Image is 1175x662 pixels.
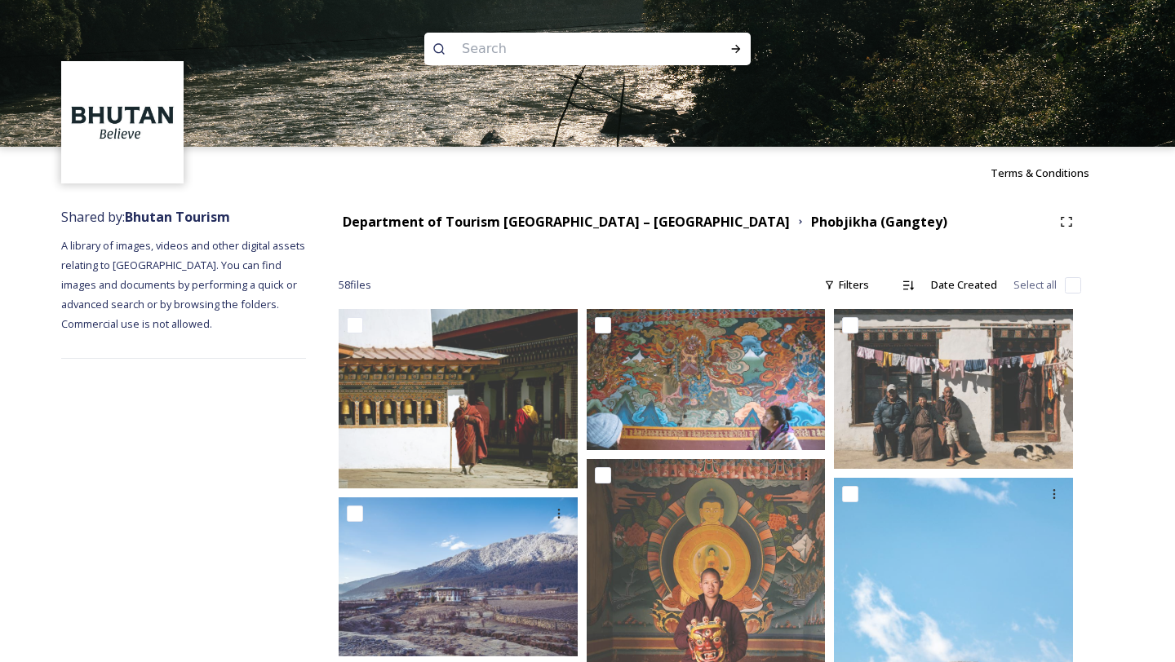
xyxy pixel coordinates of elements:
img: Phobjika by Matt Dutile15.jpg [834,309,1073,468]
strong: Phobjikha (Gangtey) [811,213,947,231]
strong: Bhutan Tourism [125,208,230,226]
img: Phobjikha-valley-by-Alicia-Warner-96.jpg [339,309,578,488]
span: A library of images, videos and other digital assets relating to [GEOGRAPHIC_DATA]. You can find ... [61,238,308,331]
span: Terms & Conditions [991,165,1089,180]
div: Date Created [923,269,1005,301]
strong: Department of Tourism [GEOGRAPHIC_DATA] – [GEOGRAPHIC_DATA] [343,213,790,231]
a: Terms & Conditions [991,163,1114,183]
span: Select all [1013,277,1057,293]
img: Phobjikha-valley-by-Alicia-Warner-33.jpg [339,497,578,656]
span: 58 file s [339,277,371,293]
input: Search [454,31,677,67]
span: Shared by: [61,208,230,226]
img: Phobjikha-valley-by-Alicia-Warner-80.jpg [587,309,826,450]
div: Filters [816,269,877,301]
img: BT_Logo_BB_Lockup_CMYK_High%2520Res.jpg [64,64,182,182]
